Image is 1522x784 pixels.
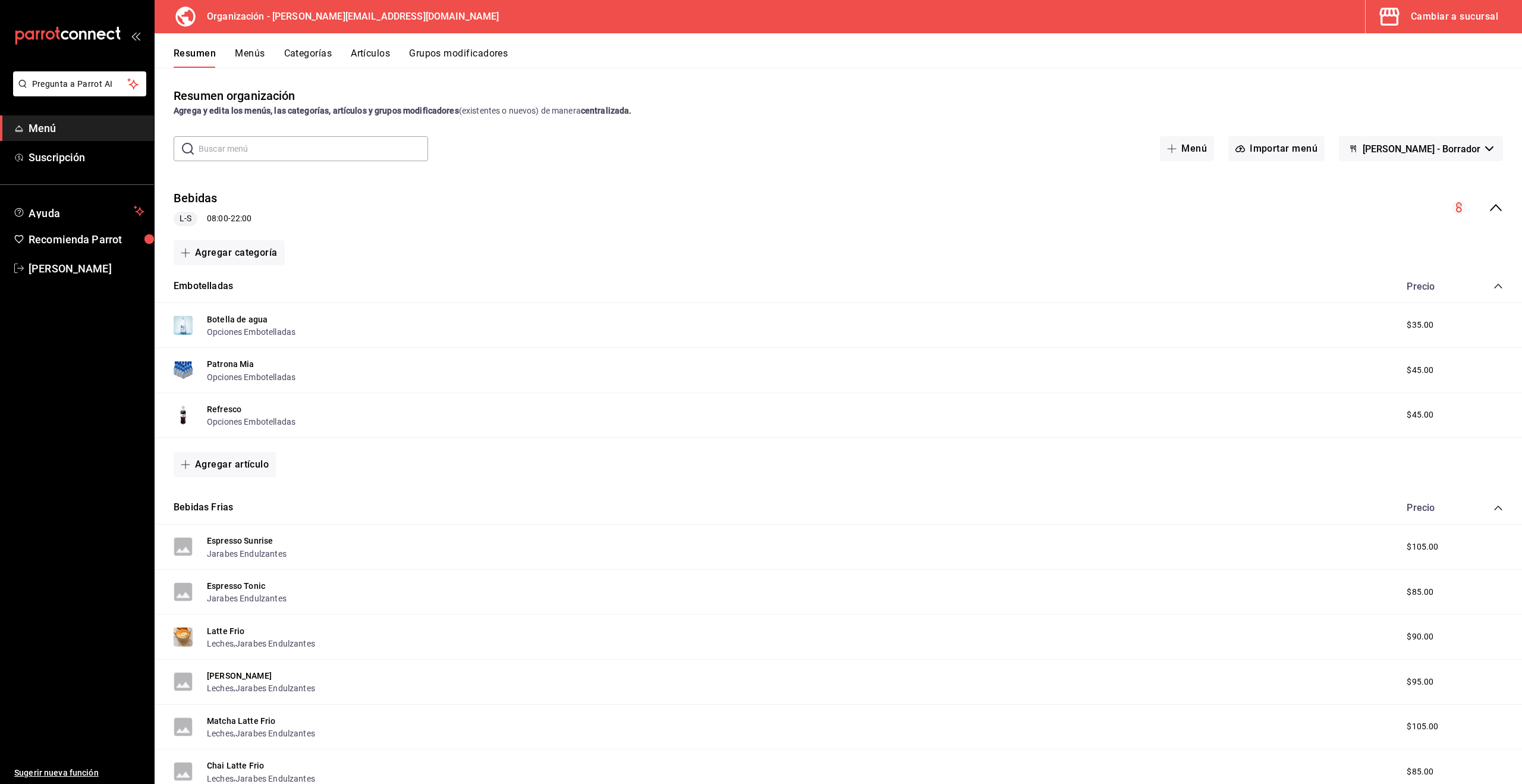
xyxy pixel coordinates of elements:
strong: centralizada. [581,106,632,115]
button: Leches [207,727,234,739]
div: (existentes o nuevos) de manera [174,105,1503,117]
button: Jarabes Endulzantes [235,727,315,739]
button: collapse-category-row [1493,281,1503,291]
span: $95.00 [1407,676,1433,688]
span: Sugerir nueva función [14,767,144,779]
span: $45.00 [1407,364,1433,377]
div: collapse-menu-row [155,180,1522,236]
button: Pregunta a Parrot AI [13,71,146,96]
button: Espresso Tonic [207,580,265,592]
img: Preview [174,316,193,335]
button: Bebidas Frias [174,501,233,515]
button: collapse-category-row [1493,503,1503,513]
span: $35.00 [1407,319,1433,331]
button: Leches [207,682,234,694]
button: Opciones Embotelladas [207,416,295,428]
span: [PERSON_NAME] [29,261,144,277]
a: Pregunta a Parrot AI [8,86,146,99]
button: Refresco [207,403,241,415]
button: Menú [1160,136,1214,161]
button: Jarabes Endulzantes [207,548,287,560]
div: navigation tabs [174,48,1522,68]
span: $105.00 [1407,541,1438,553]
button: Menús [235,48,265,68]
img: Preview [174,360,193,380]
span: Pregunta a Parrot AI [32,78,128,90]
button: Jarabes Endulzantes [235,638,315,650]
button: Jarabes Endulzantes [235,682,315,694]
span: Recomienda Parrot [29,231,144,247]
button: Opciones Embotelladas [207,326,295,338]
button: Embotelladas [174,280,233,293]
h3: Organización - [PERSON_NAME][EMAIL_ADDRESS][DOMAIN_NAME] [197,10,499,24]
div: Resumen organización [174,87,295,105]
button: Chai Latte Frio [207,760,264,772]
button: open_drawer_menu [131,31,140,40]
span: $85.00 [1407,766,1433,778]
span: Ayuda [29,204,129,218]
button: Categorías [284,48,332,68]
button: Latte Frio [207,625,245,637]
span: $105.00 [1407,720,1438,733]
span: $85.00 [1407,586,1433,598]
button: Artículos [351,48,390,68]
span: Suscripción [29,149,144,165]
div: , [207,637,315,650]
div: , [207,682,315,694]
button: Agregar categoría [174,240,285,265]
button: Resumen [174,48,216,68]
img: Preview [174,628,193,647]
button: Espresso Sunrise [207,535,273,547]
button: Opciones Embotelladas [207,371,295,383]
button: Grupos modificadores [409,48,508,68]
div: Precio [1395,502,1471,513]
button: Patrona Mia [207,358,254,370]
button: [PERSON_NAME] - Borrador [1339,136,1503,161]
span: L-S [175,212,196,225]
strong: Agrega y edita los menús, las categorías, artículos y grupos modificadores [174,106,459,115]
div: , [207,727,315,739]
span: $45.00 [1407,409,1433,421]
button: Agregar artículo [174,452,276,477]
span: [PERSON_NAME] - Borrador [1363,143,1480,155]
div: , [207,772,315,784]
div: Cambiar a sucursal [1411,8,1498,25]
button: Importar menú [1228,136,1325,161]
div: 08:00 - 22:00 [174,212,251,226]
input: Buscar menú [199,137,428,161]
button: Bebidas [174,190,218,207]
button: Jarabes Endulzantes [207,592,287,604]
button: Matcha Latte Frio [207,715,276,727]
button: [PERSON_NAME] [207,670,272,682]
span: Menú [29,120,144,136]
button: Botella de agua [207,313,268,325]
img: Preview [174,406,193,425]
button: Leches [207,638,234,650]
span: $90.00 [1407,631,1433,643]
div: Precio [1395,281,1471,292]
